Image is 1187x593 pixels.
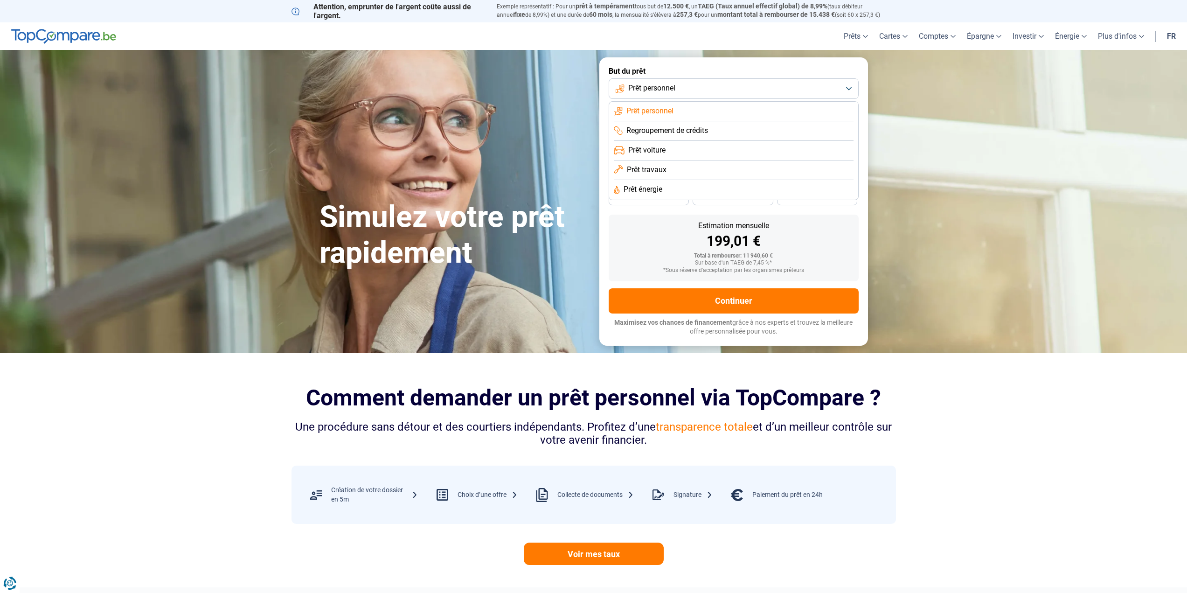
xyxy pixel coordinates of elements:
a: Plus d'infos [1092,22,1150,50]
label: But du prêt [609,67,859,76]
span: TAEG (Taux annuel effectif global) de 8,99% [698,2,827,10]
button: Prêt personnel [609,78,859,99]
a: Épargne [961,22,1007,50]
span: montant total à rembourser de 15.438 € [717,11,835,18]
div: Une procédure sans détour et des courtiers indépendants. Profitez d’une et d’un meilleur contrôle... [292,420,896,447]
h2: Comment demander un prêt personnel via TopCompare ? [292,385,896,411]
span: Prêt voiture [628,145,666,155]
div: Signature [673,490,713,500]
span: Regroupement de crédits [626,126,708,136]
span: 30 mois [722,195,743,201]
p: Exemple représentatif : Pour un tous but de , un (taux débiteur annuel de 8,99%) et une durée de ... [497,2,896,19]
span: Maximisez vos chances de financement [614,319,732,326]
span: 257,3 € [676,11,698,18]
div: Création de votre dossier en 5m [331,486,418,504]
div: Choix d’une offre [458,490,518,500]
a: Comptes [913,22,961,50]
span: transparence totale [656,420,753,433]
span: Prêt personnel [626,106,673,116]
a: fr [1161,22,1181,50]
span: prêt à tempérament [576,2,635,10]
span: Prêt travaux [627,165,666,175]
span: 60 mois [589,11,612,18]
a: Prêts [838,22,874,50]
div: Estimation mensuelle [616,222,851,230]
span: Prêt énergie [624,184,662,195]
p: grâce à nos experts et trouvez la meilleure offre personnalisée pour vous. [609,318,859,336]
div: Collecte de documents [557,490,634,500]
span: 24 mois [807,195,827,201]
div: *Sous réserve d'acceptation par les organismes prêteurs [616,267,851,274]
a: Investir [1007,22,1049,50]
h1: Simulez votre prêt rapidement [319,199,588,271]
div: Paiement du prêt en 24h [752,490,823,500]
span: 12.500 € [663,2,689,10]
span: Prêt personnel [628,83,675,93]
a: Cartes [874,22,913,50]
p: Attention, emprunter de l'argent coûte aussi de l'argent. [292,2,486,20]
span: 36 mois [639,195,659,201]
div: Total à rembourser: 11 940,60 € [616,253,851,259]
div: Sur base d'un TAEG de 7,45 %* [616,260,851,266]
a: Voir mes taux [524,543,664,565]
img: TopCompare [11,29,116,44]
div: 199,01 € [616,234,851,248]
a: Énergie [1049,22,1092,50]
span: fixe [514,11,525,18]
button: Continuer [609,288,859,314]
